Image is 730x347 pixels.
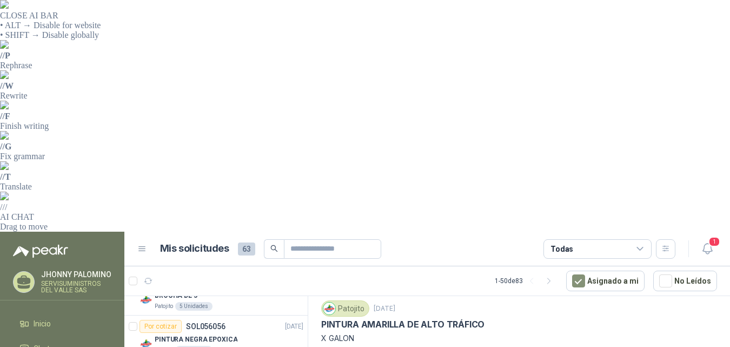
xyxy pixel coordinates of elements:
h1: Mis solicitudes [160,241,229,257]
p: [DATE] [374,304,395,314]
img: Logo peakr [13,245,68,258]
p: Patojito [155,302,173,311]
p: [DATE] [285,322,303,332]
div: 1 - 50 de 83 [495,272,558,290]
p: PINTURA AMARILLA DE ALTO TRÁFICO [321,319,485,330]
button: Asignado a mi [566,271,645,291]
button: No Leídos [653,271,717,291]
div: Patojito [321,300,369,317]
div: Todas [550,243,573,255]
div: Por cotizar [140,320,182,333]
a: Inicio [13,313,111,334]
span: 63 [238,243,255,256]
span: Inicio [34,318,51,330]
p: JHONNY PALOMINO [41,271,111,278]
img: Company Logo [323,303,335,315]
p: PINTURA NEGRA EPOXICA [155,335,237,345]
p: X GALON [321,332,717,344]
div: 5 Unidades [175,302,213,311]
span: 1 [708,237,720,247]
p: SERVISUMINISTROS DEL VALLE SAS [41,280,111,293]
span: search [270,245,278,252]
img: Company Logo [140,293,152,306]
p: SOL056056 [186,323,225,330]
button: 1 [698,239,717,259]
